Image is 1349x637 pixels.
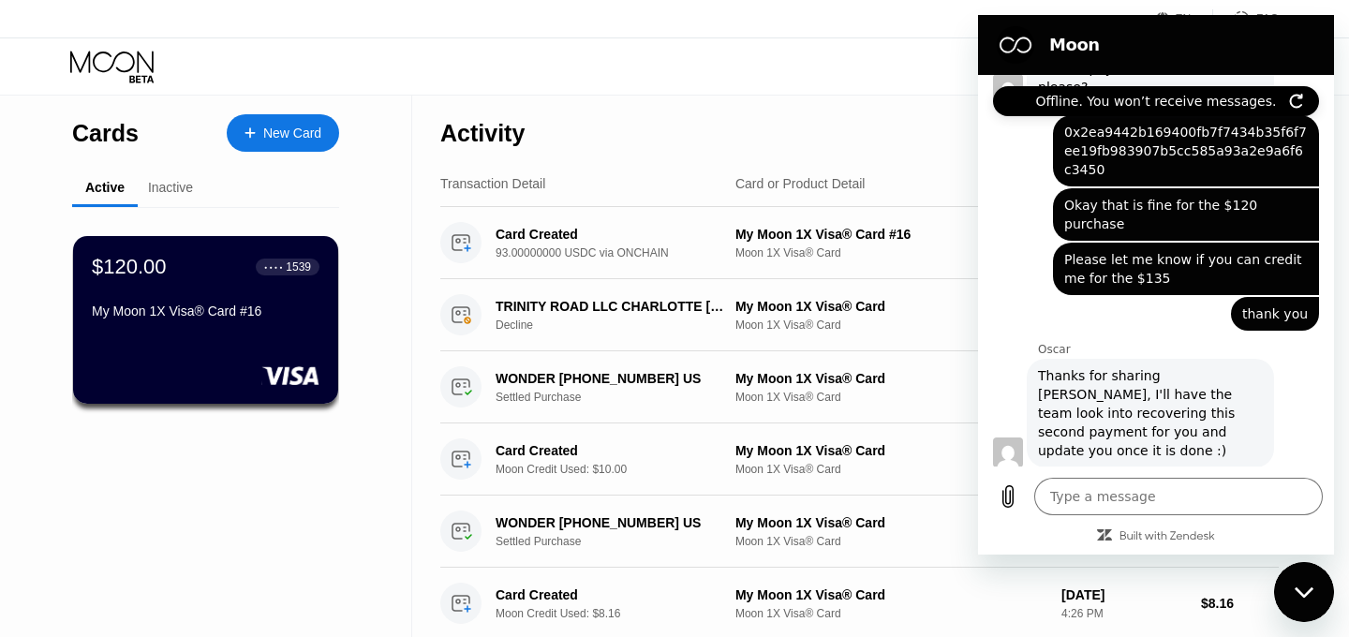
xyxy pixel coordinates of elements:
[440,351,1279,423] div: WONDER [PHONE_NUMBER] USSettled PurchaseMy Moon 1X Visa® CardMoon 1X Visa® Card[DATE]5:29 PM$2.54
[92,255,167,279] div: $120.00
[735,246,1046,259] div: Moon 1X Visa® Card
[496,515,730,530] div: WONDER [PHONE_NUMBER] US
[496,246,748,259] div: 93.00000000 USDC via ONCHAIN
[496,607,748,620] div: Moon Credit Used: $8.16
[496,299,730,314] div: TRINITY ROAD LLC CHARLOTTE [GEOGRAPHIC_DATA]
[1061,587,1186,602] div: [DATE]
[72,120,139,147] div: Cards
[440,423,1279,496] div: Card CreatedMoon Credit Used: $10.00My Moon 1X Visa® CardMoon 1X Visa® Card[DATE]5:29 PM$10.00
[735,535,1046,548] div: Moon 1X Visa® Card
[496,587,730,602] div: Card Created
[496,391,748,404] div: Settled Purchase
[1213,9,1279,28] div: FAQ
[735,176,866,191] div: Card or Product Detail
[735,587,1046,602] div: My Moon 1X Visa® Card
[1061,607,1186,620] div: 4:26 PM
[440,496,1279,568] div: WONDER [PHONE_NUMBER] USSettled PurchaseMy Moon 1X Visa® CardMoon 1X Visa® Card[DATE]4:20 PM$6.61
[496,443,730,458] div: Card Created
[85,180,125,195] div: Active
[735,443,1046,458] div: My Moon 1X Visa® Card
[1176,12,1192,25] div: EN
[496,227,730,242] div: Card Created
[735,371,1046,386] div: My Moon 1X Visa® Card
[440,207,1279,279] div: Card Created93.00000000 USDC via ONCHAINMy Moon 1X Visa® Card #16Moon 1X Visa® Card[DATE]11:36 AM...
[227,114,339,152] div: New Card
[440,176,545,191] div: Transaction Detail
[735,318,1046,332] div: Moon 1X Visa® Card
[440,120,525,147] div: Activity
[735,299,1046,314] div: My Moon 1X Visa® Card
[440,279,1279,351] div: TRINITY ROAD LLC CHARLOTTE [GEOGRAPHIC_DATA]DeclineMy Moon 1X Visa® CardMoon 1X Visa® Card[DATE]7...
[148,180,193,195] div: Inactive
[496,463,748,476] div: Moon Credit Used: $10.00
[73,236,338,404] div: $120.00● ● ● ●1539My Moon 1X Visa® Card #16
[496,318,748,332] div: Decline
[735,515,1046,530] div: My Moon 1X Visa® Card
[735,227,1046,242] div: My Moon 1X Visa® Card #16
[496,535,748,548] div: Settled Purchase
[1256,12,1279,25] div: FAQ
[496,371,730,386] div: WONDER [PHONE_NUMBER] US
[263,126,321,141] div: New Card
[735,607,1046,620] div: Moon 1X Visa® Card
[92,304,319,318] div: My Moon 1X Visa® Card #16
[1156,9,1213,28] div: EN
[1201,596,1279,611] div: $8.16
[1274,562,1334,622] iframe: Button to launch messaging window, conversation in progress
[264,264,283,270] div: ● ● ● ●
[735,463,1046,476] div: Moon 1X Visa® Card
[978,15,1334,555] iframe: Messaging window
[735,391,1046,404] div: Moon 1X Visa® Card
[286,260,311,274] div: 1539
